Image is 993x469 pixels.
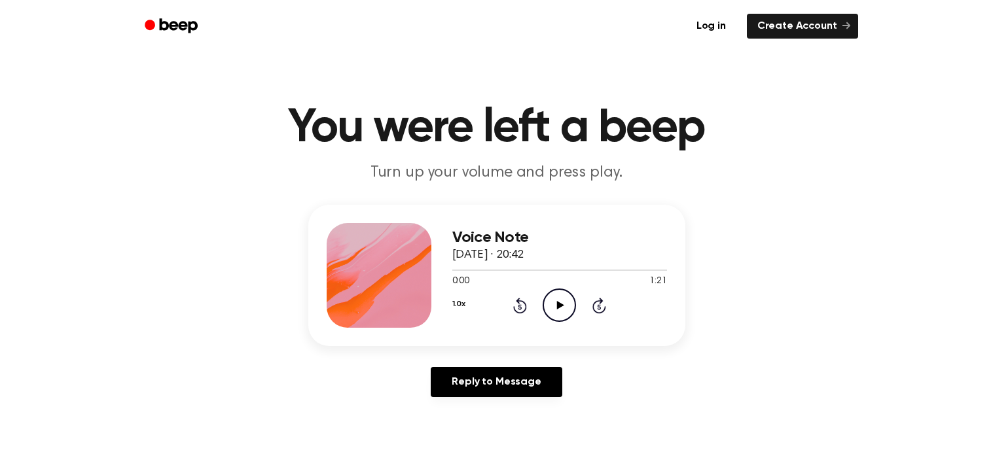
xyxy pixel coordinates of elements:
[452,229,667,247] h3: Voice Note
[431,367,562,397] a: Reply to Message
[452,249,524,261] span: [DATE] · 20:42
[452,293,465,315] button: 1.0x
[649,275,666,288] span: 1:21
[747,14,858,39] a: Create Account
[683,11,739,41] a: Log in
[452,275,469,288] span: 0:00
[245,162,748,184] p: Turn up your volume and press play.
[135,14,209,39] a: Beep
[162,105,832,152] h1: You were left a beep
